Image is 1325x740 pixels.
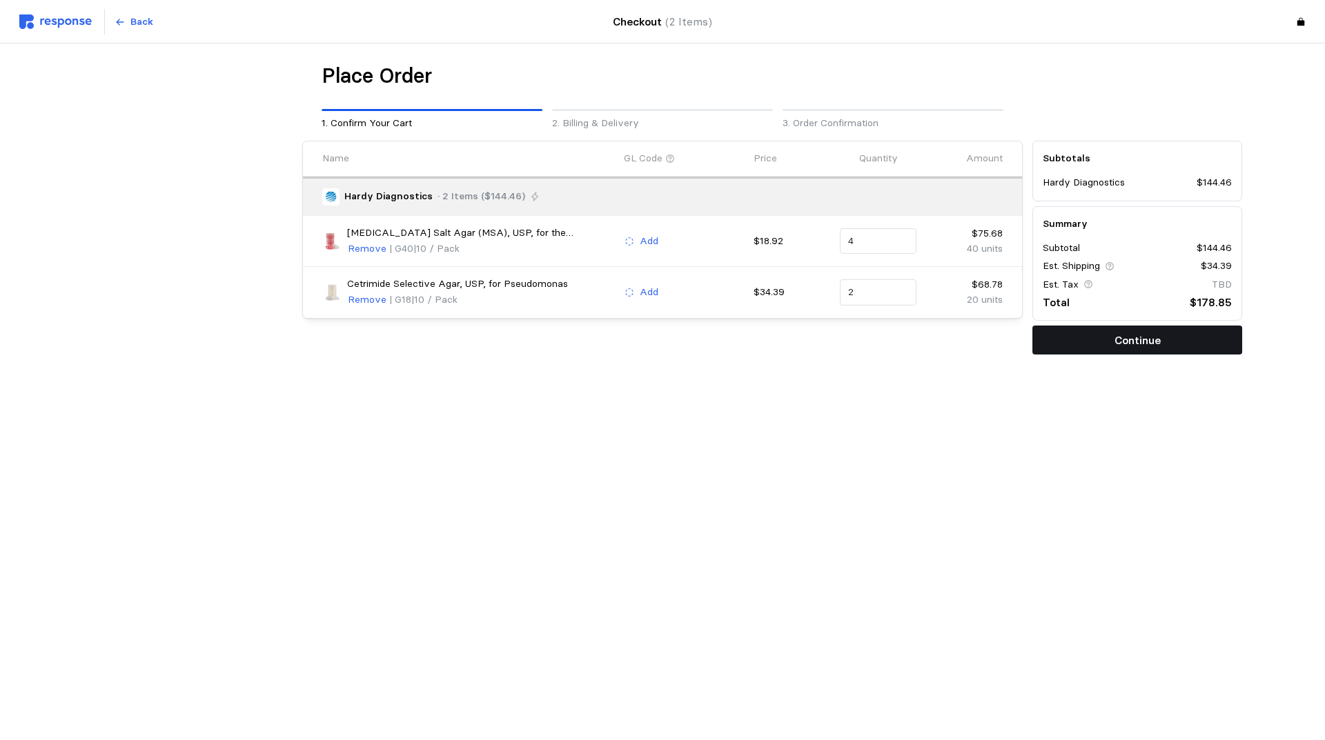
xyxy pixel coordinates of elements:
button: Back [107,9,161,35]
p: $178.85 [1190,294,1232,311]
p: Hardy Diagnostics [1043,175,1125,190]
p: $68.78 [926,277,1003,292]
p: Hardy Diagnostics [344,189,433,204]
span: | G40 [389,242,413,254]
p: TBD [1212,277,1232,292]
p: Est. Shipping [1043,259,1100,274]
p: 40 units [926,241,1003,257]
p: · 2 Items ($144.46) [438,189,525,204]
h1: Place Order [322,63,432,90]
p: 3. Order Confirmation [783,116,1003,131]
p: Total [1043,294,1070,311]
p: Name [322,151,349,166]
h4: Checkout [613,13,712,30]
button: Continue [1032,326,1242,354]
h5: Subtotals [1043,151,1232,166]
span: | 10 / Pack [413,242,460,254]
button: Remove [347,241,387,257]
p: Back [130,14,153,30]
input: Qty [848,280,909,305]
img: g18_1.jpg [322,282,342,302]
p: 2. Billing & Delivery [552,116,773,131]
span: | G18 [389,293,411,306]
img: g40_1.jpg [322,231,342,251]
h5: Summary [1043,217,1232,231]
p: Quantity [859,151,898,166]
p: Cetrimide Selective Agar, USP, for Pseudomonas [347,277,568,292]
p: Price [754,151,777,166]
p: Amount [966,151,1003,166]
p: $144.46 [1197,175,1232,190]
span: | 10 / Pack [411,293,458,306]
p: 20 units [926,292,1003,308]
button: Remove [347,292,387,308]
span: (2 Items) [665,15,712,28]
p: Remove [348,241,386,257]
input: Qty [848,229,909,254]
img: svg%3e [19,14,92,29]
p: Continue [1115,332,1161,349]
p: GL Code [624,151,662,166]
p: 1. Confirm Your Cart [322,116,542,131]
button: Add [624,233,659,250]
p: $34.39 [1201,259,1232,274]
p: $34.39 [754,285,830,300]
button: Add [624,284,659,301]
p: Add [640,285,658,300]
p: $144.46 [1197,241,1232,256]
p: [MEDICAL_DATA] Salt Agar (MSA), USP, for the differentiation of [MEDICAL_DATA] [347,226,615,241]
p: Remove [348,292,386,308]
p: Add [640,234,658,249]
p: Subtotal [1043,241,1080,256]
p: Est. Tax [1043,277,1079,292]
p: $75.68 [926,226,1003,241]
p: $18.92 [754,234,830,249]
